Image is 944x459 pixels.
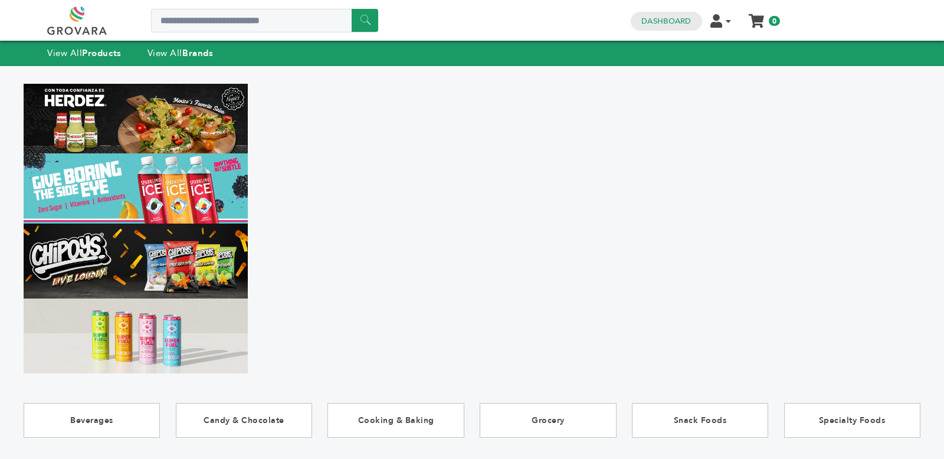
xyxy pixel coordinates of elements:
[82,47,121,59] strong: Products
[480,403,616,438] a: Grocery
[632,403,768,438] a: Snack Foods
[47,47,122,59] a: View AllProducts
[24,224,248,299] img: Marketplace Top Banner 3
[24,153,248,224] img: Marketplace Top Banner 2
[24,403,160,438] a: Beverages
[151,9,378,32] input: Search a product or brand...
[182,47,213,59] strong: Brands
[784,403,920,438] a: Specialty Foods
[147,47,214,59] a: View AllBrands
[24,84,248,154] img: Marketplace Top Banner 1
[750,11,763,23] a: My Cart
[176,403,312,438] a: Candy & Chocolate
[769,16,780,26] span: 0
[641,16,691,27] a: Dashboard
[327,403,464,438] a: Cooking & Baking
[24,299,248,373] img: Marketplace Top Banner 4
